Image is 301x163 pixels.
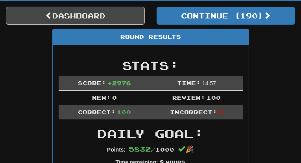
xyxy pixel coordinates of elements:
span: + 2976 [107,80,131,86]
span: Score: [78,80,106,86]
h2: Daily Goal: [59,127,243,140]
span: Time: [177,80,201,86]
h2: Stats: [59,59,243,72]
span: New: [92,94,111,101]
span: 0 [112,94,117,101]
strong: Points: [107,147,126,153]
span: Review: [172,94,205,101]
span: Correct: [78,109,116,115]
span: / 1000 [129,146,174,153]
span: 100 [117,109,131,115]
span: 14 : 57 [202,80,216,86]
span: 5832 [129,145,151,153]
span: 100 [207,94,221,101]
span: Incorrect: [170,109,217,115]
div: Round Results [53,29,249,45]
button: Continue (190) [157,7,295,25]
span: 0 [218,109,223,115]
span: 🎉 [178,145,194,153]
a: Dashboard [6,7,145,25]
